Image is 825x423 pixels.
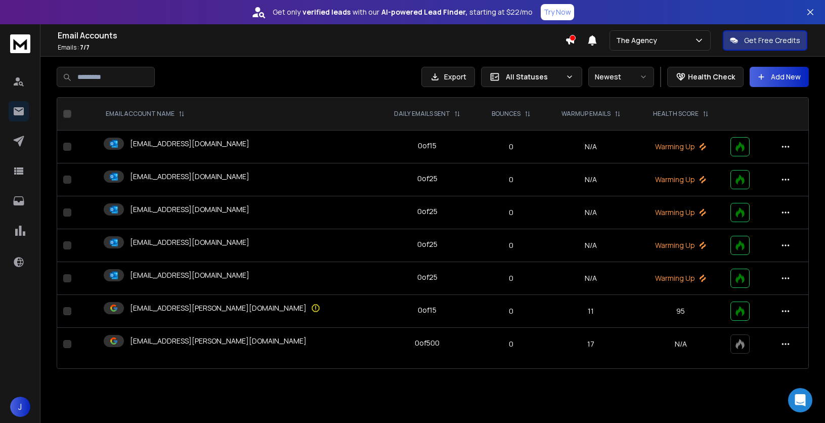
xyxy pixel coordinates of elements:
div: 0 of 25 [417,272,438,282]
p: Warming Up [643,142,718,152]
td: N/A [545,131,637,163]
p: Get only with our starting at $22/mo [273,7,533,17]
p: Health Check [688,72,735,82]
p: Warming Up [643,240,718,250]
div: Open Intercom Messenger [788,388,812,412]
td: N/A [545,262,637,295]
button: J [10,397,30,417]
strong: AI-powered Lead Finder, [381,7,467,17]
h1: Email Accounts [58,29,565,41]
div: EMAIL ACCOUNT NAME [106,110,185,118]
p: Warming Up [643,273,718,283]
p: 0 [484,175,539,185]
div: 0 of 25 [417,174,438,184]
td: N/A [545,196,637,229]
strong: verified leads [302,7,351,17]
button: Get Free Credits [723,30,807,51]
button: Export [421,67,475,87]
p: 0 [484,339,539,349]
button: Try Now [541,4,574,20]
p: [EMAIL_ADDRESS][DOMAIN_NAME] [130,237,249,247]
p: HEALTH SCORE [653,110,699,118]
td: N/A [545,163,637,196]
td: 11 [545,295,637,328]
td: 95 [637,295,724,328]
button: Newest [588,67,654,87]
div: 0 of 25 [417,206,438,217]
td: N/A [545,229,637,262]
img: logo [10,34,30,53]
p: [EMAIL_ADDRESS][DOMAIN_NAME] [130,139,249,149]
p: [EMAIL_ADDRESS][PERSON_NAME][DOMAIN_NAME] [130,336,307,346]
p: Emails : [58,44,565,52]
p: Warming Up [643,175,718,185]
div: 0 of 500 [415,338,440,348]
p: 0 [484,273,539,283]
p: Try Now [544,7,571,17]
p: [EMAIL_ADDRESS][PERSON_NAME][DOMAIN_NAME] [130,303,307,313]
p: All Statuses [506,72,561,82]
p: 0 [484,240,539,250]
span: 7 / 7 [80,43,90,52]
td: 17 [545,328,637,361]
p: [EMAIL_ADDRESS][DOMAIN_NAME] [130,172,249,182]
button: Health Check [667,67,744,87]
p: DAILY EMAILS SENT [394,110,450,118]
button: Add New [750,67,809,87]
p: Get Free Credits [744,35,800,46]
div: 0 of 25 [417,239,438,249]
p: 0 [484,306,539,316]
p: 0 [484,142,539,152]
p: WARMUP EMAILS [561,110,611,118]
div: 0 of 15 [418,141,437,151]
p: N/A [643,339,718,349]
p: [EMAIL_ADDRESS][DOMAIN_NAME] [130,204,249,215]
p: Warming Up [643,207,718,218]
div: 0 of 15 [418,305,437,315]
p: BOUNCES [492,110,520,118]
p: [EMAIL_ADDRESS][DOMAIN_NAME] [130,270,249,280]
p: The Agency [616,35,661,46]
p: 0 [484,207,539,218]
